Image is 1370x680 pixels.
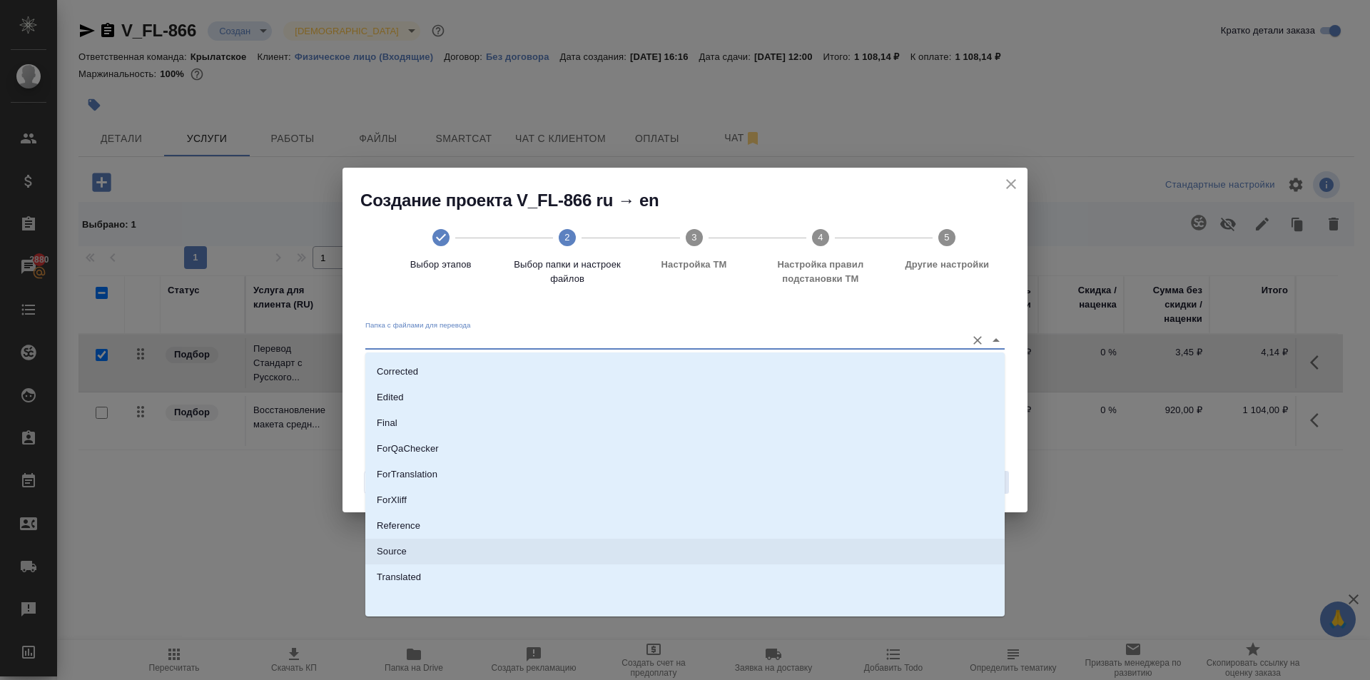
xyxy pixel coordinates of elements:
[377,442,439,456] p: ForQaChecker
[890,258,1005,272] span: Другие настройки
[377,570,421,584] p: Translated
[377,365,418,379] p: Corrected
[377,390,404,405] p: Edited
[365,321,471,328] label: Папка с файлами для перевода
[377,493,407,507] p: ForXliff
[377,519,420,533] p: Reference
[377,416,397,430] p: Final
[377,544,407,559] p: Source
[968,330,988,350] button: Очистить
[360,189,1027,212] h2: Создание проекта V_FL-866 ru → en
[364,471,410,494] button: Назад
[564,232,569,243] text: 2
[636,258,751,272] span: Настройка ТМ
[986,330,1006,350] button: Close
[945,232,950,243] text: 5
[1000,173,1022,195] button: close
[691,232,696,243] text: 3
[509,258,624,286] span: Выбор папки и настроек файлов
[377,467,437,482] p: ForTranslation
[763,258,878,286] span: Настройка правил подстановки TM
[818,232,823,243] text: 4
[383,258,498,272] span: Выбор этапов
